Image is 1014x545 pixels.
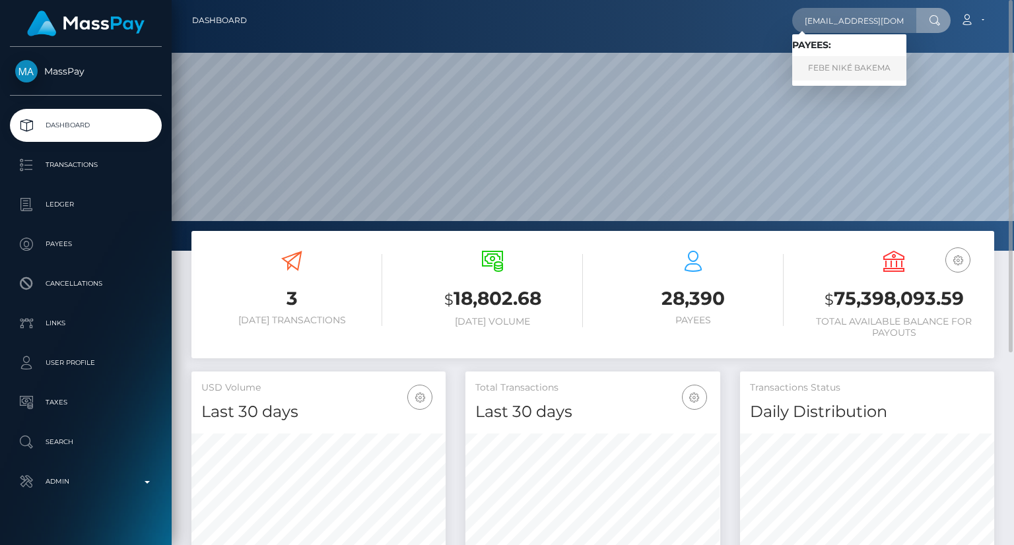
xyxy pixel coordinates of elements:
[10,148,162,181] a: Transactions
[15,313,156,333] p: Links
[10,465,162,498] a: Admin
[803,286,984,313] h3: 75,398,093.59
[475,381,710,395] h5: Total Transactions
[792,56,906,80] a: FEBE NIKÉ BAKEMA
[603,286,784,311] h3: 28,390
[792,40,906,51] h6: Payees:
[10,426,162,459] a: Search
[15,60,38,82] img: MassPay
[444,290,454,309] small: $
[201,315,382,326] h6: [DATE] Transactions
[27,11,145,36] img: MassPay Logo
[10,188,162,221] a: Ledger
[10,386,162,419] a: Taxes
[201,286,382,311] h3: 3
[201,381,436,395] h5: USD Volume
[402,286,583,313] h3: 18,802.68
[750,381,984,395] h5: Transactions Status
[10,267,162,300] a: Cancellations
[803,316,984,338] h6: Total Available Balance for Payouts
[10,307,162,340] a: Links
[192,7,247,34] a: Dashboard
[15,393,156,412] p: Taxes
[15,472,156,492] p: Admin
[15,274,156,294] p: Cancellations
[792,8,916,33] input: Search...
[15,353,156,373] p: User Profile
[15,155,156,175] p: Transactions
[402,316,583,327] h6: [DATE] Volume
[825,290,834,309] small: $
[475,401,710,424] h4: Last 30 days
[201,401,436,424] h4: Last 30 days
[10,228,162,261] a: Payees
[603,315,784,326] h6: Payees
[750,401,984,424] h4: Daily Distribution
[10,65,162,77] span: MassPay
[15,115,156,135] p: Dashboard
[10,109,162,142] a: Dashboard
[15,234,156,254] p: Payees
[15,195,156,214] p: Ledger
[10,346,162,379] a: User Profile
[15,432,156,452] p: Search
